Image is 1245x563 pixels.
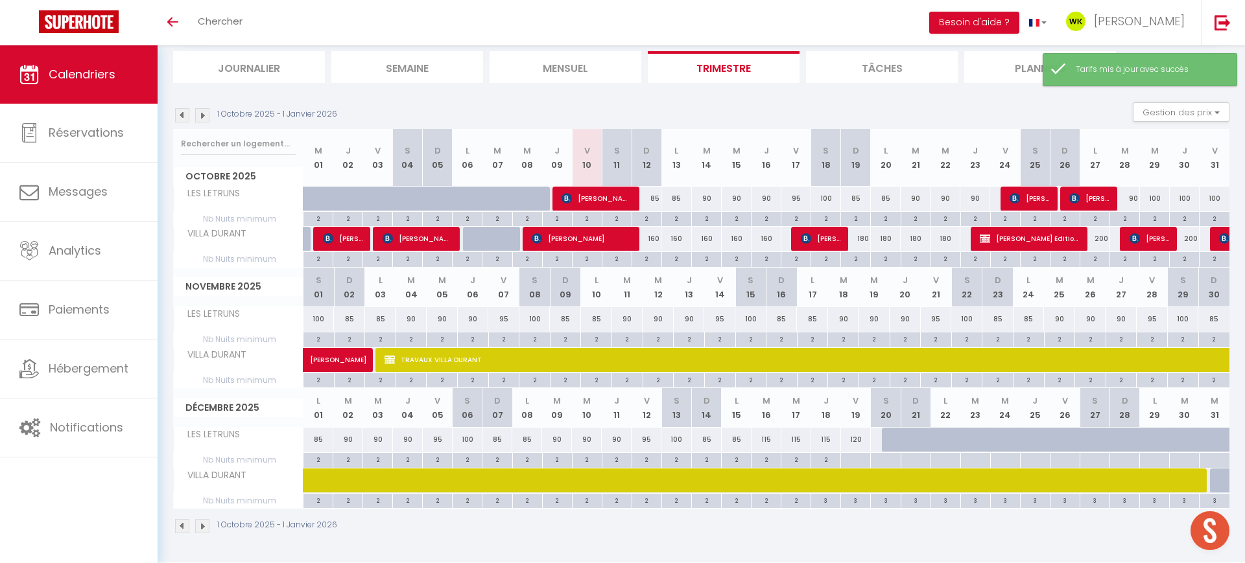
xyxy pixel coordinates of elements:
[722,187,752,211] div: 90
[692,227,722,251] div: 160
[1170,227,1200,251] div: 200
[722,227,752,251] div: 160
[735,268,766,307] th: 15
[1140,129,1170,187] th: 29
[841,129,871,187] th: 19
[991,212,1020,224] div: 2
[532,274,538,286] abbr: S
[982,268,1014,307] th: 23
[393,129,423,187] th: 04
[1137,307,1168,331] div: 95
[901,187,931,211] div: 90
[859,268,890,307] th: 19
[662,252,691,264] div: 2
[1168,268,1199,307] th: 29
[49,124,124,141] span: Réservations
[453,129,482,187] th: 06
[871,227,901,251] div: 180
[396,268,427,307] th: 04
[632,227,661,251] div: 160
[781,187,811,211] div: 95
[870,274,878,286] abbr: M
[383,226,452,251] span: [PERSON_NAME]
[612,332,643,345] div: 2
[961,212,990,224] div: 2
[1212,144,1218,157] abbr: V
[493,144,501,157] abbr: M
[602,252,632,264] div: 2
[174,277,303,296] span: Novembre 2025
[766,307,798,331] div: 85
[1021,212,1050,224] div: 2
[581,307,612,331] div: 85
[1198,307,1229,331] div: 85
[951,307,982,331] div: 100
[519,307,551,331] div: 100
[512,129,542,187] th: 08
[562,186,631,211] span: [PERSON_NAME]
[960,129,990,187] th: 23
[482,212,512,224] div: 2
[1170,129,1200,187] th: 30
[964,51,1116,83] li: Planning
[1170,187,1200,211] div: 100
[365,332,396,345] div: 2
[393,252,422,264] div: 2
[513,212,542,224] div: 2
[733,144,741,157] abbr: M
[1076,63,1224,76] div: Tarifs mis à jour avec succès
[174,167,303,186] span: Octobre 2025
[766,268,798,307] th: 16
[1106,307,1137,331] div: 90
[39,10,119,33] img: Super Booking
[1140,212,1169,224] div: 2
[453,212,482,224] div: 2
[781,252,811,264] div: 2
[717,274,723,286] abbr: V
[841,187,871,211] div: 85
[828,307,859,331] div: 90
[612,307,643,331] div: 90
[1014,307,1045,331] div: 85
[961,252,990,264] div: 2
[1110,129,1140,187] th: 28
[49,66,115,82] span: Calendriers
[513,252,542,264] div: 2
[363,252,392,264] div: 2
[674,144,678,157] abbr: L
[396,332,427,345] div: 2
[519,332,550,345] div: 2
[572,129,602,187] th: 10
[748,274,753,286] abbr: S
[632,212,661,224] div: 2
[980,226,1079,251] span: [PERSON_NAME] Editions du Tiroir
[995,274,1001,286] abbr: D
[828,268,859,307] th: 18
[1032,144,1038,157] abbr: S
[931,227,960,251] div: 180
[752,252,781,264] div: 2
[532,226,631,251] span: [PERSON_NAME]
[405,144,410,157] abbr: S
[811,252,840,264] div: 2
[648,51,800,83] li: Trimestre
[1137,268,1168,307] th: 28
[722,129,752,187] th: 15
[1215,14,1231,30] img: logout
[176,307,243,321] span: LES LETRUNS
[303,307,335,331] div: 100
[931,187,960,211] div: 90
[573,252,602,264] div: 2
[871,187,901,211] div: 85
[643,307,674,331] div: 90
[931,212,960,224] div: 2
[643,144,650,157] abbr: D
[1110,252,1139,264] div: 2
[375,144,381,157] abbr: V
[960,187,990,211] div: 90
[1182,144,1187,157] abbr: J
[632,129,661,187] th: 12
[1140,252,1169,264] div: 2
[840,274,848,286] abbr: M
[722,252,751,264] div: 2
